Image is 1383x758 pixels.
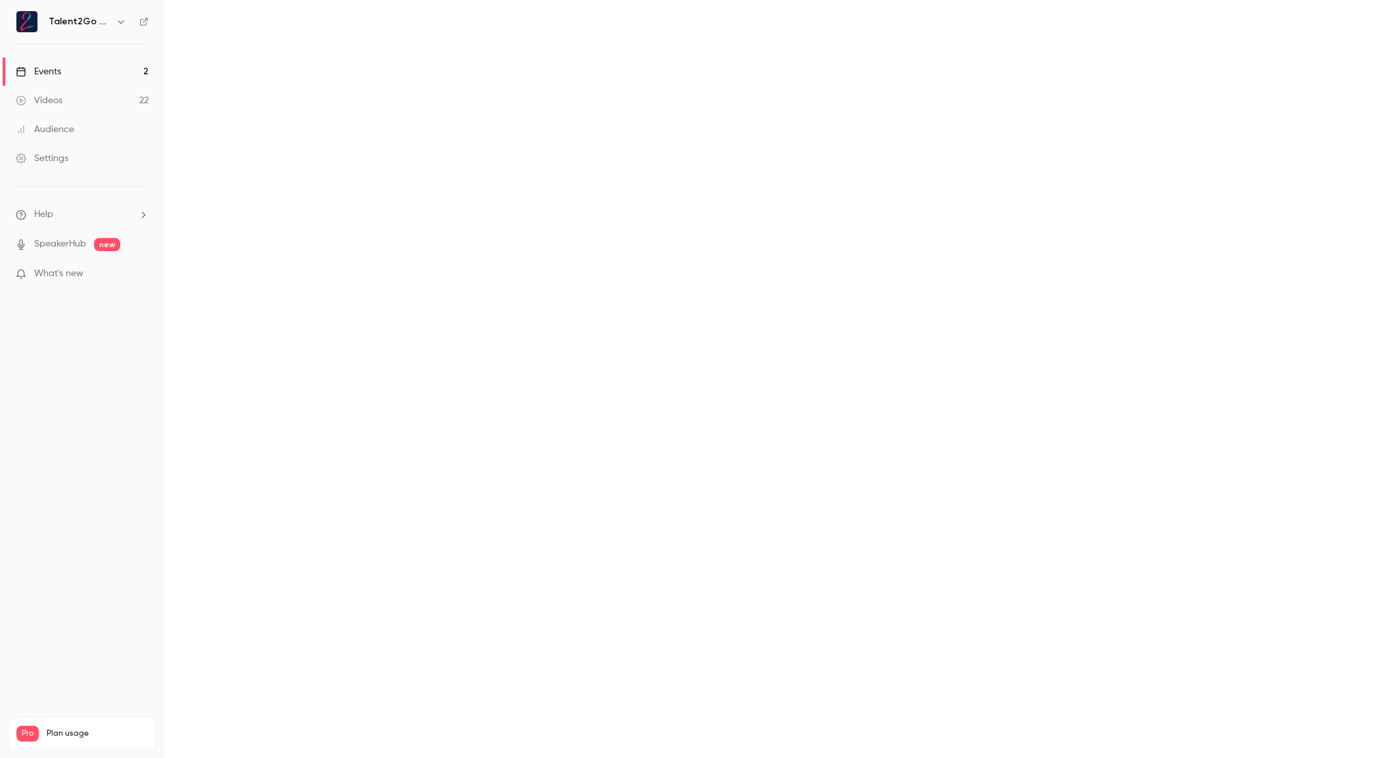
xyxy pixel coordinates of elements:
span: Help [34,208,53,222]
div: Videos [16,94,62,107]
span: new [94,238,120,251]
a: SpeakerHub [34,237,86,251]
div: Events [16,65,61,78]
li: help-dropdown-opener [16,208,148,222]
span: What's new [34,267,83,281]
img: Talent2Go GmbH [16,11,37,32]
div: Settings [16,152,68,165]
span: Plan usage [47,728,148,739]
div: Audience [16,123,74,136]
h6: Talent2Go GmbH [49,15,110,28]
span: Pro [16,726,39,742]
